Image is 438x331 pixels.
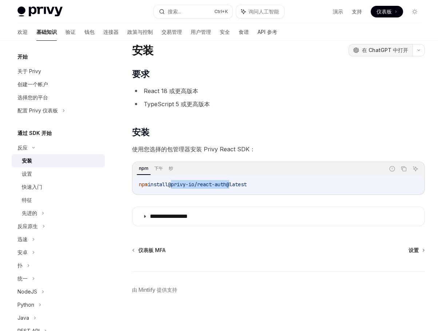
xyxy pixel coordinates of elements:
[352,8,362,15] a: 支持
[154,5,233,18] button: 搜索...Ctrl+K
[65,23,76,41] a: 验证
[127,29,153,35] font: 政策与控制
[17,94,48,100] font: 选择您的平台
[17,144,28,151] font: 反应
[22,210,37,216] font: 先进的
[17,29,28,35] font: 欢迎
[65,29,76,35] font: 验证
[17,81,48,87] font: 创建一个帐户
[191,29,211,35] font: 用户管理
[103,23,119,41] a: 连接器
[17,23,28,41] a: 欢迎
[144,100,210,108] font: TypeScript 5 或更高版本
[132,286,177,294] a: 由 Mintlify 提供支持
[377,8,392,15] font: 仪表板
[132,145,255,153] font: 使用您选择的包管理器安装 Privy React SDK：
[139,165,148,171] font: npm
[127,23,153,41] a: 政策与控制
[17,107,58,113] font: 配置 Privy 仪表板
[409,6,421,17] button: 切换暗模式
[162,29,182,35] font: 交易管理
[258,23,277,41] a: API 参考
[220,23,230,41] a: 安全
[103,29,119,35] font: 连接器
[349,44,413,56] button: 在 ChatGPT 中打开
[12,167,105,180] a: 设置
[214,9,222,14] font: Ctrl
[133,247,166,254] a: 仪表板 MFA
[371,6,403,17] a: 仪表板
[239,23,249,41] a: 食谱
[36,23,57,41] a: 基础知识
[17,223,38,229] font: 反应原生
[132,69,149,79] font: 要求
[399,164,409,174] button: 复制代码块中的内容
[148,181,168,188] span: install
[362,47,408,53] font: 在 ChatGPT 中打开
[22,157,32,164] font: 安装
[239,29,249,35] font: 食谱
[12,78,105,91] a: 创建一个帐户
[17,249,28,255] font: 安卓
[17,53,28,60] font: 开始
[162,23,182,41] a: 交易管理
[12,180,105,194] a: 快速入门
[17,315,29,321] font: Java
[22,197,32,203] font: 特征
[191,23,211,41] a: 用户管理
[139,181,148,188] span: npm
[220,29,230,35] font: 安全
[22,171,32,177] font: 设置
[12,154,105,167] a: 安装
[132,44,154,57] font: 安装
[387,164,397,174] button: 报告错误代码
[144,87,198,95] font: React 18 或更高版本
[169,165,173,171] font: 纱
[236,5,284,18] button: 询问人工智能
[138,247,166,253] font: 仪表板 MFA
[36,29,57,35] font: 基础知识
[333,8,343,15] a: 演示
[168,8,181,15] font: 搜索...
[17,68,41,74] font: 关于 Privy
[17,275,28,282] font: 统一
[154,165,163,171] font: 下午
[17,236,28,242] font: 迅速
[17,130,52,136] font: 通过 SDK 开始
[168,181,247,188] span: @privy-io/react-auth@latest
[84,23,95,41] a: 钱包
[17,262,23,268] font: 扑
[409,247,424,254] a: 设置
[411,164,420,174] button: 询问人工智能
[248,8,279,15] font: 询问人工智能
[258,29,277,35] font: API 参考
[222,9,228,14] font: +K
[12,65,105,78] a: 关于 Privy
[22,184,42,190] font: 快速入门
[409,247,419,253] font: 设置
[17,288,37,295] font: NodeJS
[17,7,63,17] img: 灯光标志
[132,127,149,137] font: 安装
[12,91,105,104] a: 选择您的平台
[12,194,105,207] a: 特征
[17,302,34,308] font: Python
[84,29,95,35] font: 钱包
